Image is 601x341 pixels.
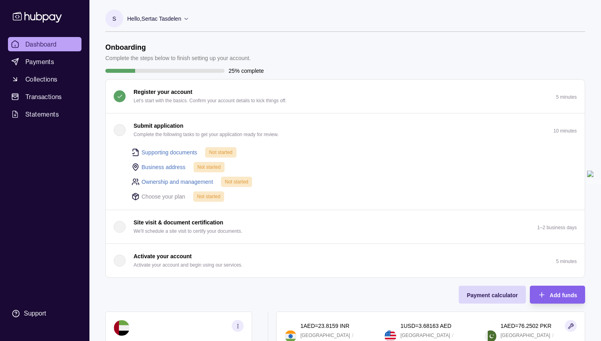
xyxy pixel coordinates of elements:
a: Dashboard [8,37,81,51]
span: Transactions [25,92,62,101]
p: Activate your account and begin using our services. [134,261,242,269]
p: S [112,14,116,23]
p: [GEOGRAPHIC_DATA] [300,331,350,340]
a: Supporting documents [142,148,197,157]
button: Activate your account Activate your account and begin using our services.5 minutes [106,244,585,277]
span: Statements [25,109,59,119]
span: Not started [197,194,221,199]
p: 5 minutes [556,94,577,100]
p: 1 AED = 23.8159 INR [300,322,349,330]
p: 25% complete [229,66,264,75]
img: ae [114,320,130,336]
span: Not started [225,179,248,185]
a: Collections [8,72,81,86]
span: Payment calculator [467,292,518,298]
p: Submit application [134,121,183,130]
h1: Onboarding [105,43,251,52]
button: Submit application Complete the following tasks to get your application ready for review.10 minutes [106,113,585,147]
span: Payments [25,57,54,66]
p: / [452,331,453,340]
p: 1 USD = 3.68163 AED [400,322,451,330]
a: Ownership and management [142,177,213,186]
a: Statements [8,107,81,121]
p: 10 minutes [553,128,577,134]
p: [GEOGRAPHIC_DATA] [500,331,550,340]
a: Support [8,305,81,322]
p: 1–2 business days [537,225,577,230]
p: Let's start with the basics. Confirm your account details to kick things off. [134,96,287,105]
a: Business address [142,163,186,171]
a: Payments [8,55,81,69]
p: Choose your plan [142,192,185,201]
span: Not started [198,164,221,170]
p: / [552,331,553,340]
span: Collections [25,74,57,84]
p: [GEOGRAPHIC_DATA] [400,331,450,340]
p: Register your account [134,88,192,96]
p: Activate your account [134,252,192,261]
p: / [352,331,353,340]
div: Submit application Complete the following tasks to get your application ready for review.10 minutes [106,147,585,210]
button: Site visit & document certification We'll schedule a site visit to certify your documents.1–2 bus... [106,210,585,244]
span: Dashboard [25,39,57,49]
p: Complete the following tasks to get your application ready for review. [134,130,279,139]
p: 1 AED = 76.2502 PKR [500,322,551,330]
button: Register your account Let's start with the basics. Confirm your account details to kick things of... [106,80,585,113]
a: Transactions [8,90,81,104]
p: Complete the steps below to finish setting up your account. [105,54,251,62]
p: Hello, Sertac Tasdelen [127,14,181,23]
span: Add funds [550,292,577,298]
div: Support [24,309,46,318]
p: 5 minutes [556,259,577,264]
button: Add funds [530,286,585,304]
p: Site visit & document certification [134,218,223,227]
span: Not started [209,150,233,155]
p: We'll schedule a site visit to certify your documents. [134,227,242,236]
button: Payment calculator [459,286,525,304]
